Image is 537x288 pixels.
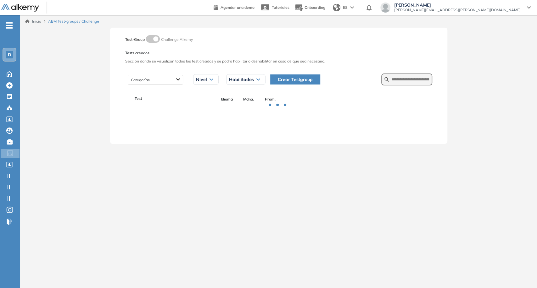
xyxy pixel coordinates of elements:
a: Agendar una demo [214,3,255,11]
span: Mdna. [238,96,259,102]
span: ABM Test-groups / Challenge [48,19,99,24]
button: Onboarding [294,1,325,14]
span: Idioma [216,96,238,102]
span: Nivel [196,77,207,82]
span: Crear Testgroup [278,76,313,83]
div: . [128,129,430,136]
span: Onboarding [305,5,325,10]
a: Inicio [25,19,41,24]
span: Challenge Alkemy [161,37,193,42]
i: - [6,25,13,26]
span: ES [343,5,348,10]
img: world [333,4,340,11]
span: Agendar una demo [221,5,255,10]
span: Test [135,96,142,101]
button: Crear Testgroup [270,74,320,84]
img: arrow [350,6,354,9]
img: Logo [1,4,39,12]
span: Habilitados [229,77,254,82]
span: Test-Group [125,37,145,42]
span: [PERSON_NAME] [394,3,521,8]
span: Tutoriales [272,5,289,10]
span: Tests creados [125,50,432,56]
span: Sección donde se visualizan todos los test creados y se podrá habilitar o deshabilitar en caso de... [125,58,432,64]
span: D [8,52,11,57]
span: Prom. [259,96,281,102]
span: [PERSON_NAME][EMAIL_ADDRESS][PERSON_NAME][DOMAIN_NAME] [394,8,521,13]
